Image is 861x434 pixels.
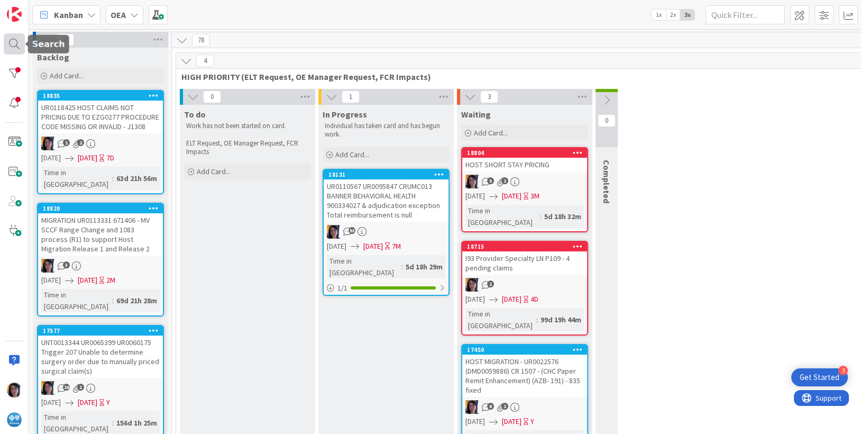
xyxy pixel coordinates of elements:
[106,275,115,286] div: 2M
[38,91,163,133] div: 18835UR0118425 HOST CLAIMS NOT PRICING DUE TO EZG0277 PROCEDURE CODE MISSING OR INVALID - J1308
[487,281,494,287] span: 1
[106,152,114,164] div: 7D
[530,191,539,202] div: 3M
[112,417,114,429] span: :
[403,261,445,273] div: 5d 18h 29m
[114,417,160,429] div: 156d 1h 25m
[462,400,587,414] div: TC
[192,34,210,47] span: 78
[41,381,55,395] img: TC
[38,213,163,256] div: MIGRATION UR0113331 671406 - MV SCCF Range Change and 1083 process (R1) to support Host Migration...
[50,71,84,80] span: Add Card...
[462,242,587,251] div: 18715
[38,204,163,256] div: 18820MIGRATION UR0113331 671406 - MV SCCF Range Change and 1083 process (R1) to support Host Migr...
[106,397,110,408] div: Y
[78,275,97,286] span: [DATE]
[502,191,521,202] span: [DATE]
[186,139,309,157] p: ELT Request, OE Manager Request, FCR Impacts
[465,294,485,305] span: [DATE]
[324,170,448,222] div: 18131UR0110567 UR0095847 CRUMC013 BANNER BEHAVIORAL HEALTH 900334027 & adjudication exception Tot...
[324,225,448,239] div: TC
[462,148,587,171] div: 18804HOST SHORT STAY PRICING
[43,327,163,334] div: 17577
[462,345,587,355] div: 17450
[77,139,84,146] span: 2
[38,326,163,378] div: 17577UNT0013344 UR0065399 UR0060175 Trigger 207 Unable to determine surgery order due to manually...
[7,383,22,397] img: TC
[392,241,401,252] div: 7M
[838,366,848,375] div: 3
[538,314,584,325] div: 99d 19h 44m
[184,109,206,120] span: To do
[502,294,521,305] span: [DATE]
[78,397,97,408] span: [DATE]
[363,241,383,252] span: [DATE]
[666,10,680,20] span: 2x
[598,114,616,127] span: 0
[325,122,447,139] p: Individual has taken card and has begun work.
[41,289,112,312] div: Time in [GEOGRAPHIC_DATA]
[324,282,448,295] div: 1/1
[63,139,70,146] span: 1
[38,259,163,273] div: TC
[43,205,163,212] div: 18820
[706,5,785,24] input: Quick Filter...
[41,275,61,286] span: [DATE]
[54,8,83,21] span: Kanban
[536,314,538,325] span: :
[77,384,84,391] span: 1
[467,243,587,250] div: 18715
[38,336,163,378] div: UNT0013344 UR0065399 UR0060175 Trigger 207 Unable to determine surgery order due to manually pric...
[327,225,341,239] img: TC
[43,92,163,100] div: 18835
[342,91,360,103] span: 1
[465,308,536,331] div: Time in [GEOGRAPHIC_DATA]
[111,10,126,20] b: OEA
[327,241,346,252] span: [DATE]
[114,173,160,184] div: 63d 21h 56m
[38,101,163,133] div: UR0118425 HOST CLAIMS NOT PRICING DUE TO EZG0277 PROCEDURE CODE MISSING OR INVALID - J1308
[800,372,839,383] div: Get Started
[465,416,485,427] span: [DATE]
[335,150,369,159] span: Add Card...
[324,170,448,179] div: 18131
[63,384,70,391] span: 16
[487,177,494,184] span: 5
[41,259,55,273] img: TC
[465,175,479,188] img: TC
[324,179,448,222] div: UR0110567 UR0095847 CRUMC013 BANNER BEHAVIORAL HEALTH 900334027 & adjudication exception Total re...
[401,261,403,273] span: :
[601,160,612,203] span: Completed
[197,167,231,176] span: Add Card...
[38,91,163,101] div: 18835
[41,167,112,190] div: Time in [GEOGRAPHIC_DATA]
[480,91,498,103] span: 3
[56,33,74,46] span: 6
[462,251,587,275] div: I93 Provider Specialty LN P109 - 4 pending claims
[112,173,114,184] span: :
[38,137,163,150] div: TC
[462,158,587,171] div: HOST SHORT STAY PRICING
[41,137,55,150] img: TC
[465,400,479,414] img: TC
[22,2,48,14] span: Support
[78,152,97,164] span: [DATE]
[38,381,163,395] div: TC
[462,242,587,275] div: 18715I93 Provider Specialty LN P109 - 4 pending claims
[114,295,160,306] div: 69d 21h 28m
[530,416,534,427] div: Y
[38,204,163,213] div: 18820
[542,211,584,222] div: 5d 18h 32m
[501,403,508,410] span: 1
[349,227,355,234] span: 53
[530,294,538,305] div: 4D
[327,255,401,278] div: Time in [GEOGRAPHIC_DATA]
[203,91,221,103] span: 0
[462,175,587,188] div: TC
[112,295,114,306] span: :
[196,55,214,67] span: 4
[7,412,22,427] img: avatar
[465,191,485,202] span: [DATE]
[487,403,494,410] span: 6
[474,128,508,138] span: Add Card...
